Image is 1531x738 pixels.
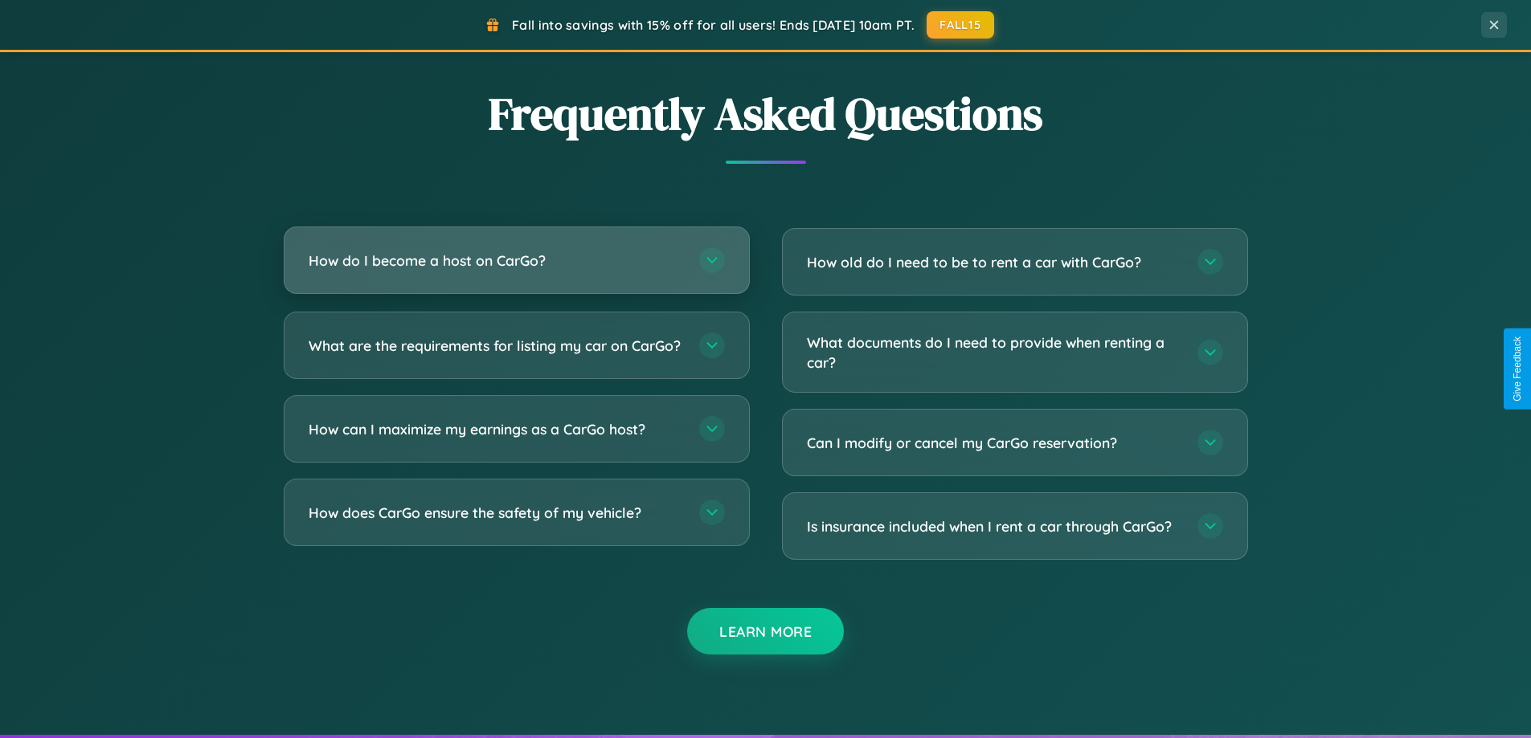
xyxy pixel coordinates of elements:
[284,83,1248,145] h2: Frequently Asked Questions
[807,252,1181,272] h3: How old do I need to be to rent a car with CarGo?
[807,433,1181,453] h3: Can I modify or cancel my CarGo reservation?
[309,336,683,356] h3: What are the requirements for listing my car on CarGo?
[309,503,683,523] h3: How does CarGo ensure the safety of my vehicle?
[512,17,915,33] span: Fall into savings with 15% off for all users! Ends [DATE] 10am PT.
[807,516,1181,536] h3: Is insurance included when I rent a car through CarGo?
[927,11,994,39] button: FALL15
[309,251,683,271] h3: How do I become a host on CarGo?
[807,332,1181,372] h3: What documents do I need to provide when renting a car?
[309,419,683,439] h3: How can I maximize my earnings as a CarGo host?
[1512,336,1523,402] div: Give Feedback
[687,608,844,654] button: Learn More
